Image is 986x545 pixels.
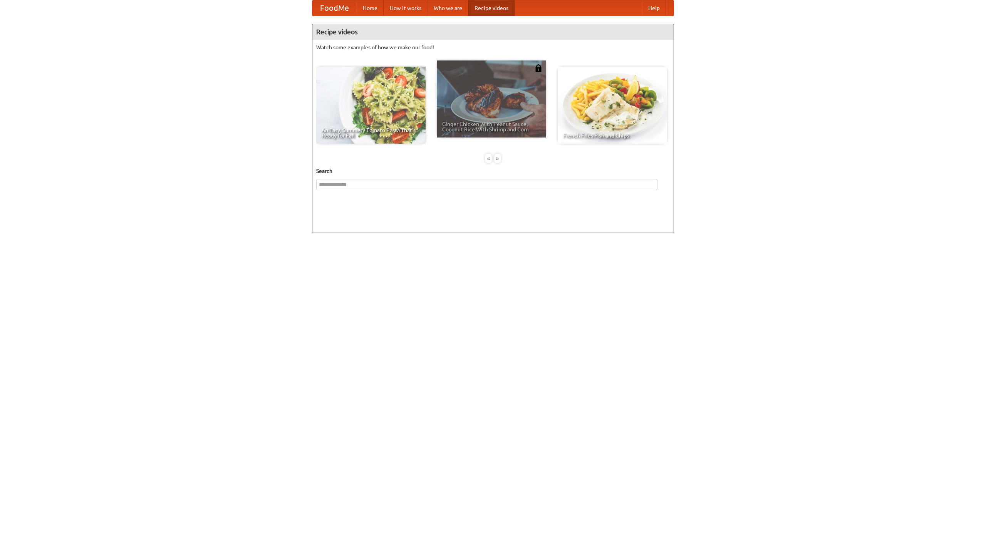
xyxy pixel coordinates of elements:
[468,0,515,16] a: Recipe videos
[312,0,357,16] a: FoodMe
[485,154,492,163] div: «
[312,24,674,40] h4: Recipe videos
[642,0,666,16] a: Help
[428,0,468,16] a: Who we are
[535,64,542,72] img: 483408.png
[357,0,384,16] a: Home
[494,154,501,163] div: »
[316,44,670,51] p: Watch some examples of how we make our food!
[558,67,667,144] a: French Fries Fish and Chips
[316,167,670,175] h5: Search
[384,0,428,16] a: How it works
[316,67,426,144] a: An Easy, Summery Tomato Pasta That's Ready for Fall
[322,127,420,138] span: An Easy, Summery Tomato Pasta That's Ready for Fall
[563,133,662,138] span: French Fries Fish and Chips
